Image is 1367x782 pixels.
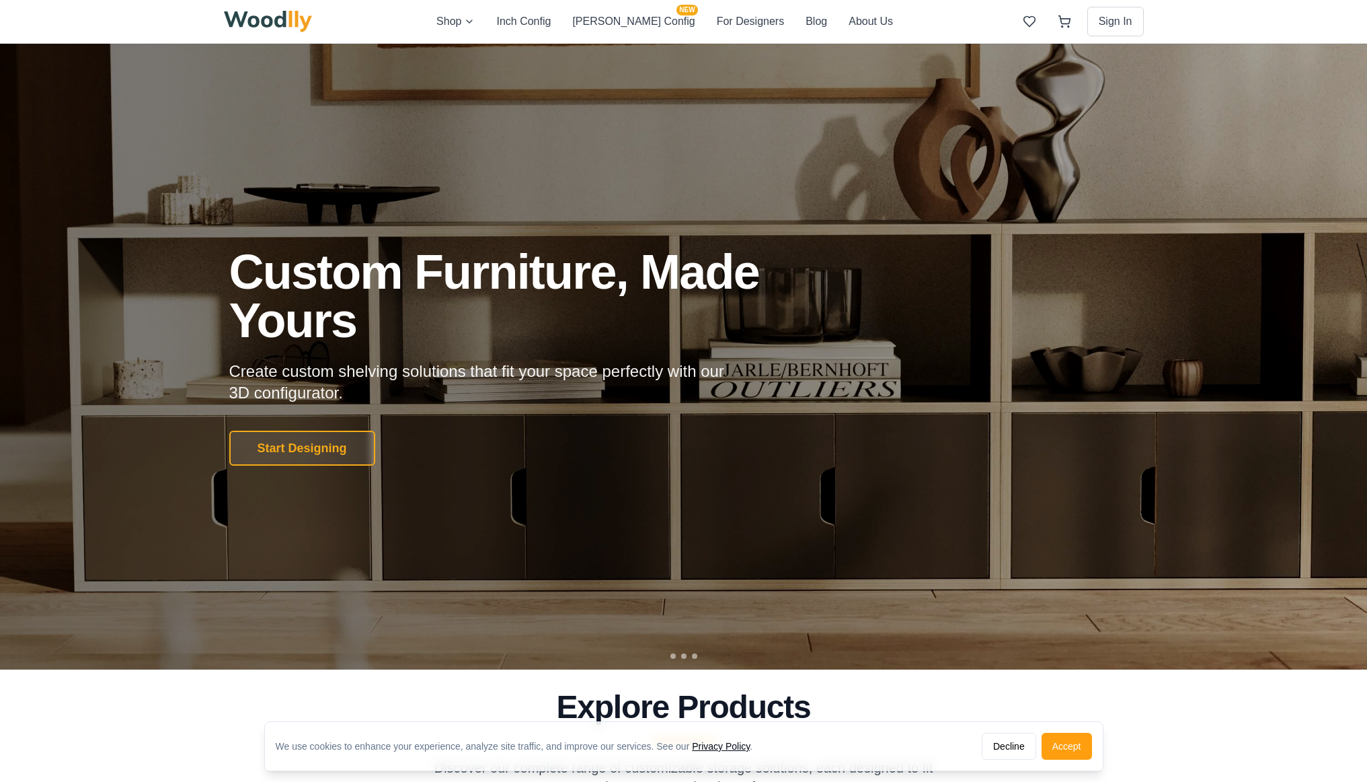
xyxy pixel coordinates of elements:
h2: Explore Products [229,691,1138,723]
button: Inch Config [496,13,551,30]
button: For Designers [717,13,784,30]
button: About Us [849,13,893,30]
div: We use cookies to enhance your experience, analyze site traffic, and improve our services. See our . [276,740,764,753]
button: [PERSON_NAME] ConfigNEW [572,13,695,30]
button: Decline [982,733,1036,760]
button: Blog [806,13,827,30]
img: Woodlly [224,11,313,32]
a: Privacy Policy [692,741,750,752]
button: Start Designing [229,431,375,466]
button: Sign In [1087,7,1144,36]
h1: Custom Furniture, Made Yours [229,248,832,345]
p: Create custom shelving solutions that fit your space perfectly with our 3D configurator. [229,361,746,404]
span: NEW [676,5,697,15]
button: Shop [436,13,475,30]
button: Accept [1042,733,1092,760]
